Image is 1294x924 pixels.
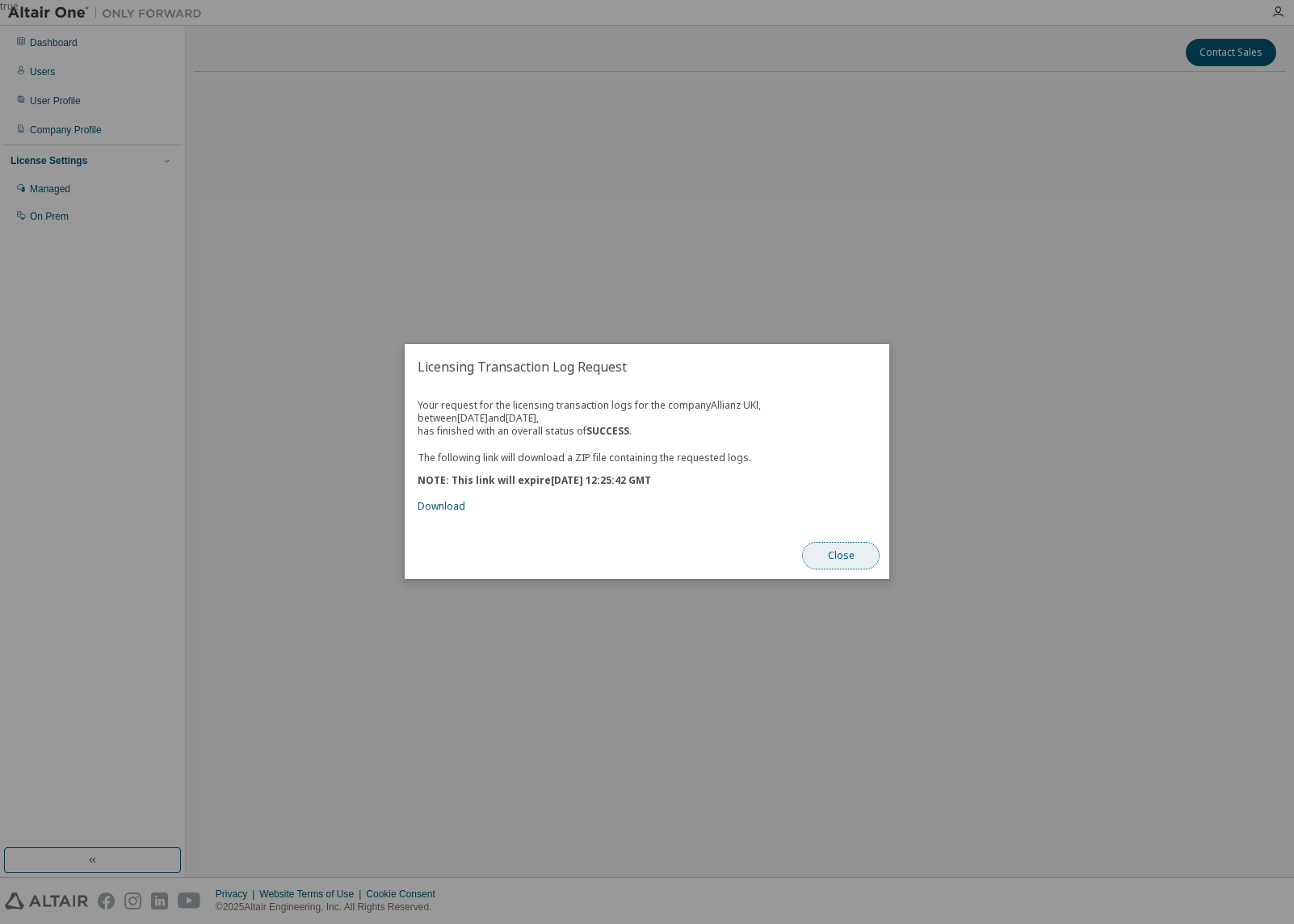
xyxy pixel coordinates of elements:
[418,399,876,513] div: Your request for the licensing transaction logs for the company Allianz UKl , between [DATE] and ...
[418,500,465,514] a: Download
[418,474,651,488] b: NOTE: This link will expire [DATE] 12:25:42 GMT
[418,451,876,464] p: The following link will download a ZIP file containing the requested logs.
[405,344,889,389] h2: Licensing Transaction Log Request
[586,424,629,438] b: SUCCESS
[802,543,880,570] button: Close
